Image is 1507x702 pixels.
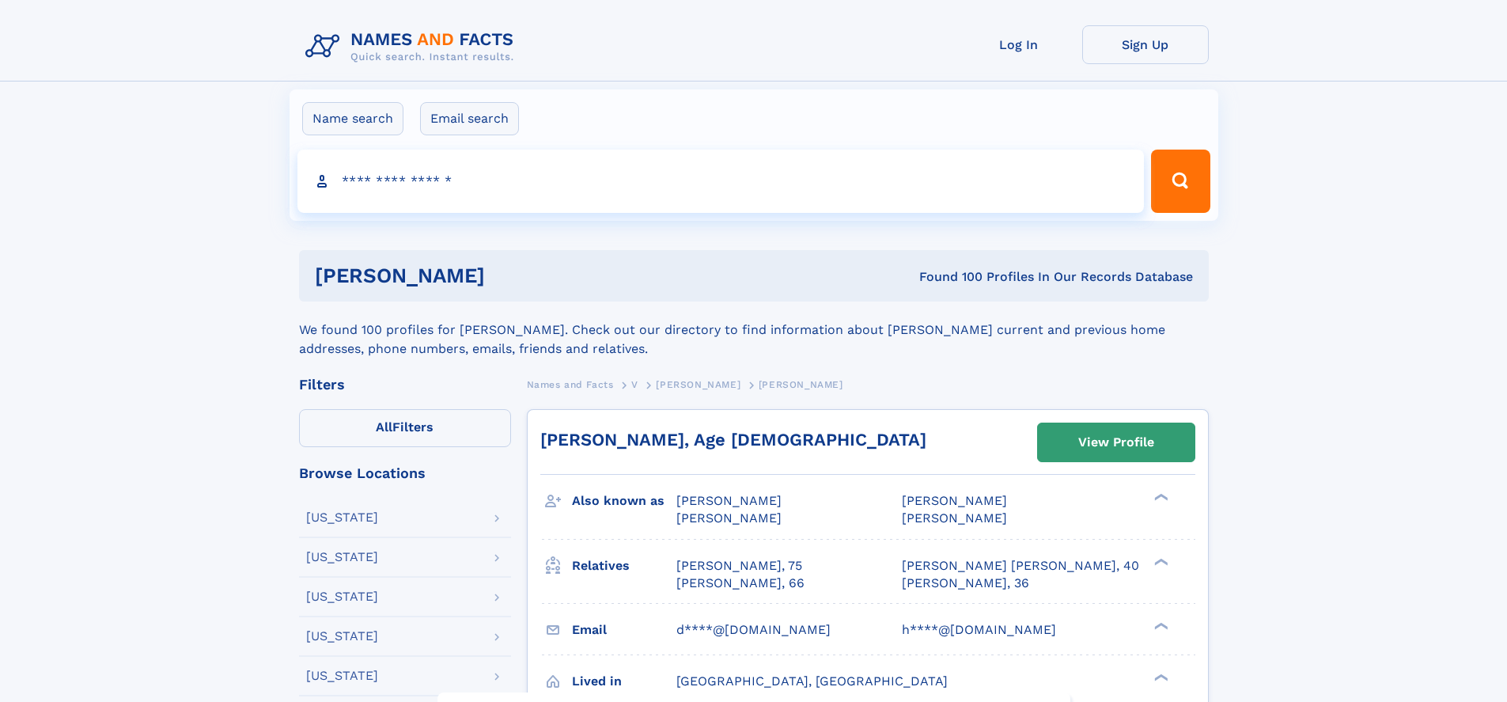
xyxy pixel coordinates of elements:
a: Log In [956,25,1082,64]
span: [PERSON_NAME] [902,510,1007,526]
label: Name search [302,102,403,135]
span: [GEOGRAPHIC_DATA], [GEOGRAPHIC_DATA] [676,674,948,689]
span: All [376,419,392,434]
div: Found 100 Profiles In Our Records Database [702,268,1193,286]
a: [PERSON_NAME], 75 [676,557,802,575]
span: [PERSON_NAME] [676,510,782,526]
a: [PERSON_NAME] [656,374,740,394]
div: ❯ [1150,492,1169,503]
div: We found 100 profiles for [PERSON_NAME]. Check out our directory to find information about [PERSO... [299,302,1209,359]
a: Sign Up [1082,25,1209,64]
div: [US_STATE] [306,511,378,524]
h3: Relatives [572,552,676,579]
button: Search Button [1151,150,1210,213]
div: Filters [299,378,511,392]
a: Names and Facts [527,374,614,394]
a: [PERSON_NAME], 36 [902,575,1029,592]
div: ❯ [1150,556,1169,567]
div: [US_STATE] [306,590,378,603]
span: [PERSON_NAME] [676,493,782,508]
div: Browse Locations [299,466,511,480]
a: V [631,374,638,394]
div: View Profile [1078,424,1154,461]
label: Filters [299,409,511,447]
h1: [PERSON_NAME] [315,266,702,286]
div: [US_STATE] [306,670,378,682]
div: [US_STATE] [306,551,378,563]
div: [US_STATE] [306,630,378,643]
span: [PERSON_NAME] [656,379,740,390]
span: [PERSON_NAME] [902,493,1007,508]
a: [PERSON_NAME], 66 [676,575,805,592]
a: [PERSON_NAME] [PERSON_NAME], 40 [902,557,1139,575]
a: [PERSON_NAME], Age [DEMOGRAPHIC_DATA] [540,430,926,450]
img: Logo Names and Facts [299,25,527,68]
label: Email search [420,102,519,135]
h3: Lived in [572,668,676,695]
input: search input [297,150,1145,213]
a: View Profile [1038,423,1195,461]
h3: Email [572,617,676,643]
div: ❯ [1150,620,1169,631]
h3: Also known as [572,488,676,514]
span: [PERSON_NAME] [759,379,843,390]
span: V [631,379,638,390]
div: ❯ [1150,672,1169,682]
